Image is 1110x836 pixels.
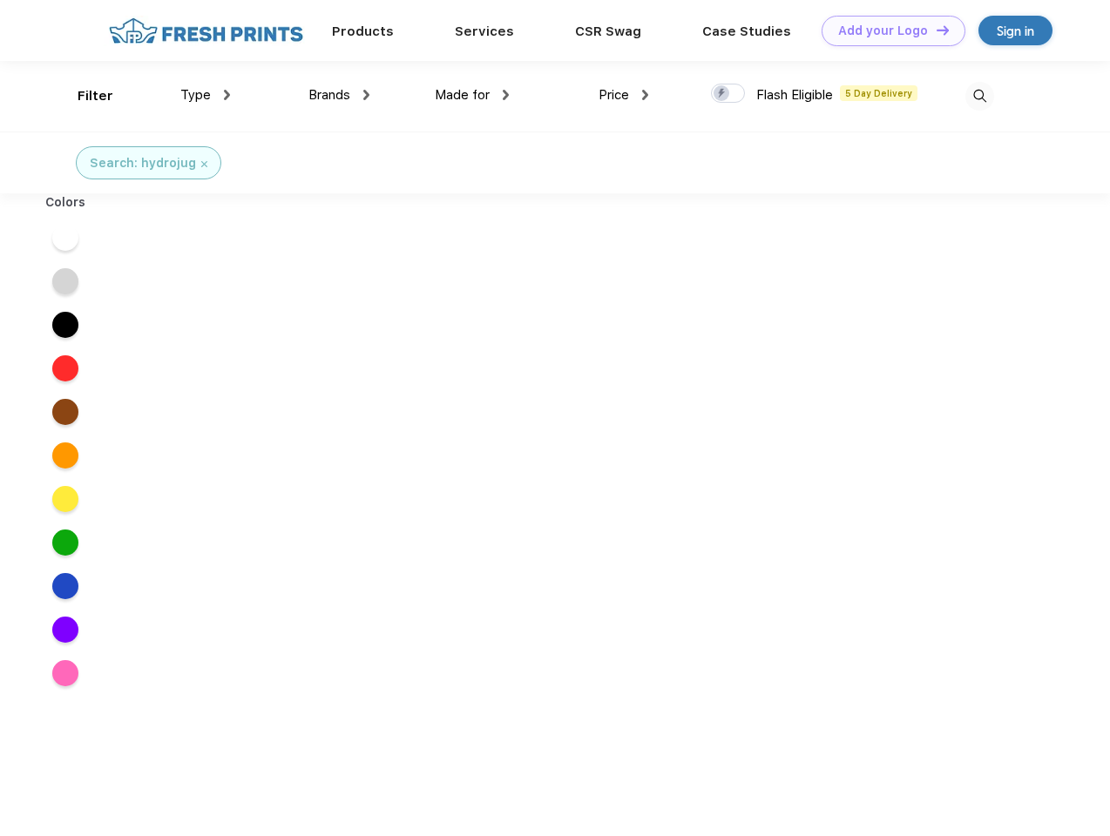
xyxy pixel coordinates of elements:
[32,193,99,212] div: Colors
[78,86,113,106] div: Filter
[838,24,928,38] div: Add your Logo
[332,24,394,39] a: Products
[978,16,1052,45] a: Sign in
[756,87,833,103] span: Flash Eligible
[308,87,350,103] span: Brands
[599,87,629,103] span: Price
[840,85,917,101] span: 5 Day Delivery
[90,154,196,172] div: Search: hydrojug
[180,87,211,103] span: Type
[201,161,207,167] img: filter_cancel.svg
[104,16,308,46] img: fo%20logo%202.webp
[937,25,949,35] img: DT
[503,90,509,100] img: dropdown.png
[363,90,369,100] img: dropdown.png
[642,90,648,100] img: dropdown.png
[997,21,1034,41] div: Sign in
[435,87,490,103] span: Made for
[965,82,994,111] img: desktop_search.svg
[224,90,230,100] img: dropdown.png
